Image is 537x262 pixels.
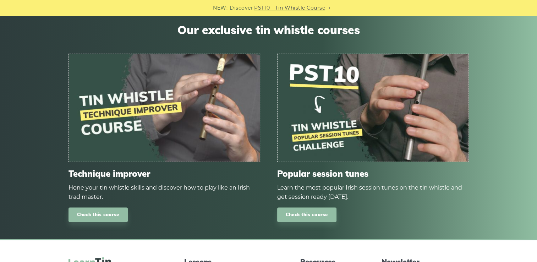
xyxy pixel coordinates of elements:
[277,207,336,222] a: Check this course
[69,207,128,222] a: Check this course
[69,54,260,162] img: tin-whistle-course
[277,169,469,179] span: Popular session tunes
[254,4,325,12] a: PST10 - Tin Whistle Course
[69,183,260,202] div: Hone your tin whistle skills and discover how to play like an Irish trad master.
[277,183,469,202] div: Learn the most popular Irish session tunes on the tin whistle and get session ready [DATE].
[230,4,253,12] span: Discover
[69,23,469,37] span: Our exclusive tin whistle courses
[213,4,228,12] span: NEW:
[69,169,260,179] span: Technique improver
